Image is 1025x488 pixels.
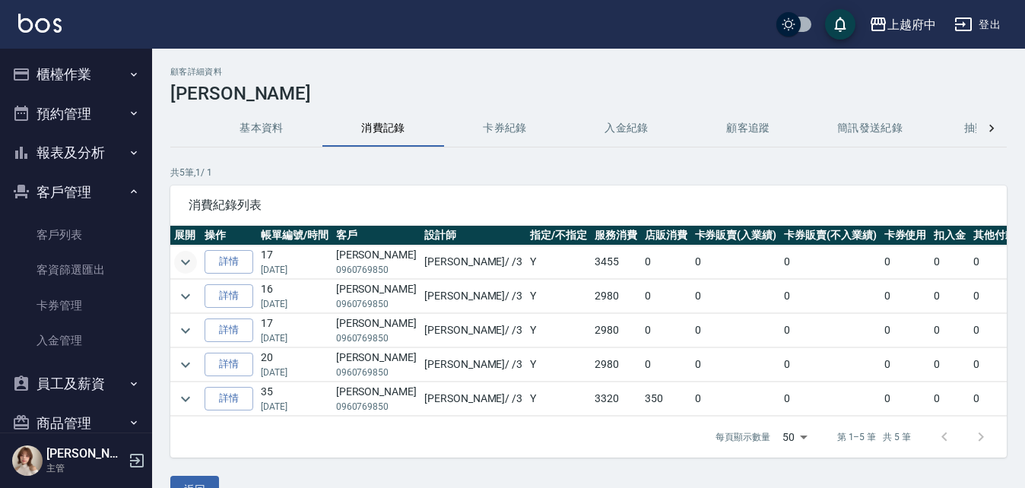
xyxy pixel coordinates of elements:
[691,314,781,347] td: 0
[591,226,641,246] th: 服務消費
[526,246,591,279] td: Y
[257,382,332,416] td: 35
[887,15,936,34] div: 上越府中
[641,226,691,246] th: 店販消費
[716,430,770,444] p: 每頁顯示數量
[170,226,201,246] th: 展開
[6,364,146,404] button: 員工及薪資
[332,314,420,347] td: [PERSON_NAME]
[420,226,526,246] th: 設計師
[6,133,146,173] button: 報表及分析
[6,323,146,358] a: 入金管理
[336,263,417,277] p: 0960769850
[261,297,328,311] p: [DATE]
[420,280,526,313] td: [PERSON_NAME] / /3
[526,348,591,382] td: Y
[691,226,781,246] th: 卡券販賣(入業績)
[174,388,197,410] button: expand row
[336,366,417,379] p: 0960769850
[205,387,253,410] a: 詳情
[641,246,691,279] td: 0
[641,348,691,382] td: 0
[591,382,641,416] td: 3320
[257,280,332,313] td: 16
[780,246,881,279] td: 0
[526,280,591,313] td: Y
[641,314,691,347] td: 0
[336,331,417,345] p: 0960769850
[6,217,146,252] a: 客戶列表
[257,246,332,279] td: 17
[881,314,931,347] td: 0
[332,280,420,313] td: [PERSON_NAME]
[863,9,942,40] button: 上越府中
[809,110,931,147] button: 簡訊發送紀錄
[837,430,911,444] p: 第 1–5 筆 共 5 筆
[332,382,420,416] td: [PERSON_NAME]
[205,250,253,274] a: 詳情
[261,366,328,379] p: [DATE]
[780,348,881,382] td: 0
[170,166,1007,179] p: 共 5 筆, 1 / 1
[930,348,969,382] td: 0
[526,382,591,416] td: Y
[257,314,332,347] td: 17
[780,314,881,347] td: 0
[261,263,328,277] p: [DATE]
[322,110,444,147] button: 消費記錄
[257,226,332,246] th: 帳單編號/時間
[170,83,1007,104] h3: [PERSON_NAME]
[189,198,989,213] span: 消費紀錄列表
[825,9,855,40] button: save
[257,348,332,382] td: 20
[332,226,420,246] th: 客戶
[780,280,881,313] td: 0
[261,400,328,414] p: [DATE]
[591,314,641,347] td: 2980
[420,314,526,347] td: [PERSON_NAME] / /3
[691,382,781,416] td: 0
[174,251,197,274] button: expand row
[174,353,197,376] button: expand row
[420,382,526,416] td: [PERSON_NAME] / /3
[930,314,969,347] td: 0
[6,252,146,287] a: 客資篩選匯出
[6,173,146,212] button: 客戶管理
[205,353,253,376] a: 詳情
[420,246,526,279] td: [PERSON_NAME] / /3
[526,314,591,347] td: Y
[930,382,969,416] td: 0
[948,11,1007,39] button: 登出
[930,246,969,279] td: 0
[526,226,591,246] th: 指定/不指定
[776,417,813,458] div: 50
[261,331,328,345] p: [DATE]
[46,461,124,475] p: 主管
[201,110,322,147] button: 基本資料
[18,14,62,33] img: Logo
[691,348,781,382] td: 0
[566,110,687,147] button: 入金紀錄
[46,446,124,461] h5: [PERSON_NAME]
[591,246,641,279] td: 3455
[881,226,931,246] th: 卡券使用
[420,348,526,382] td: [PERSON_NAME] / /3
[12,445,43,476] img: Person
[691,280,781,313] td: 0
[170,67,1007,77] h2: 顧客詳細資料
[881,246,931,279] td: 0
[687,110,809,147] button: 顧客追蹤
[174,285,197,308] button: expand row
[205,318,253,342] a: 詳情
[881,382,931,416] td: 0
[6,288,146,323] a: 卡券管理
[6,55,146,94] button: 櫃檯作業
[881,348,931,382] td: 0
[591,280,641,313] td: 2980
[444,110,566,147] button: 卡券紀錄
[691,246,781,279] td: 0
[6,404,146,443] button: 商品管理
[930,280,969,313] td: 0
[332,246,420,279] td: [PERSON_NAME]
[641,382,691,416] td: 350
